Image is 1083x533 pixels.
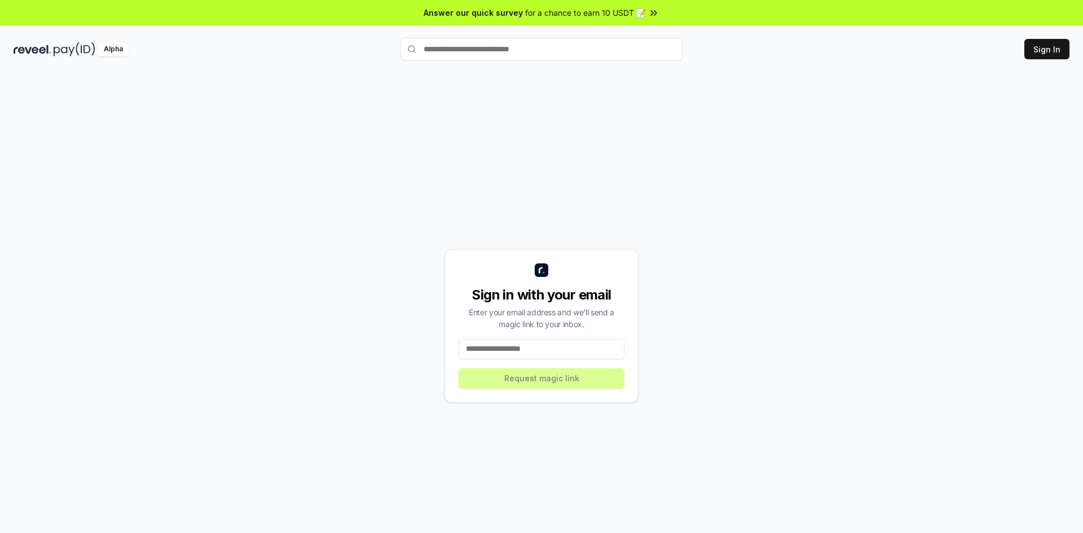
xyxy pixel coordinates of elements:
[1024,39,1069,59] button: Sign In
[424,7,523,19] span: Answer our quick survey
[54,42,95,56] img: pay_id
[459,306,624,330] div: Enter your email address and we’ll send a magic link to your inbox.
[525,7,646,19] span: for a chance to earn 10 USDT 📝
[98,42,129,56] div: Alpha
[14,42,51,56] img: reveel_dark
[535,263,548,277] img: logo_small
[459,286,624,304] div: Sign in with your email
